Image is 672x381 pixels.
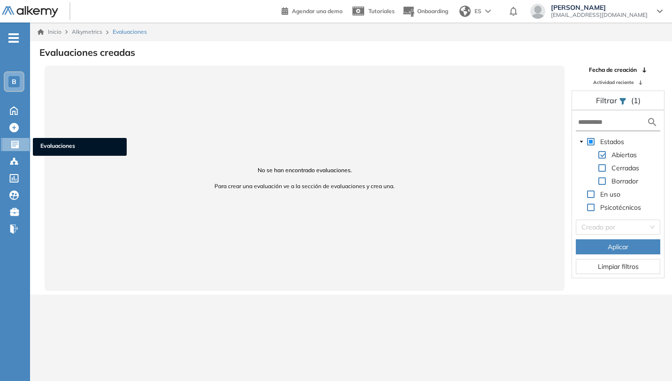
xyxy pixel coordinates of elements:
[589,66,637,74] span: Fecha de creación
[72,28,102,35] span: Alkymetrics
[113,28,147,36] span: Evaluaciones
[576,259,660,274] button: Limpiar filtros
[402,1,448,22] button: Onboarding
[598,202,643,213] span: Psicotécnicos
[610,149,639,160] span: Abiertas
[598,189,622,200] span: En uso
[647,116,658,128] img: search icon
[39,47,135,58] h3: Evaluaciones creadas
[610,162,641,174] span: Cerradas
[459,6,471,17] img: world
[56,166,553,175] span: No se han encontrado evaluaciones.
[598,261,639,272] span: Limpiar filtros
[551,4,648,11] span: [PERSON_NAME]
[38,28,61,36] a: Inicio
[611,177,638,185] span: Borrador
[600,190,620,198] span: En uso
[2,6,58,18] img: Logo
[56,182,553,190] span: Para crear una evaluación ve a la sección de evaluaciones y crea una.
[600,203,641,212] span: Psicotécnicos
[474,7,481,15] span: ES
[600,137,624,146] span: Estados
[611,164,639,172] span: Cerradas
[40,142,119,152] span: Evaluaciones
[12,78,16,85] span: B
[631,95,641,106] span: (1)
[485,9,491,13] img: arrow
[576,239,660,254] button: Aplicar
[611,151,637,159] span: Abiertas
[292,8,343,15] span: Agendar una demo
[593,79,634,86] span: Actividad reciente
[596,96,619,105] span: Filtrar
[282,5,343,16] a: Agendar una demo
[598,136,626,147] span: Estados
[417,8,448,15] span: Onboarding
[368,8,395,15] span: Tutoriales
[551,11,648,19] span: [EMAIL_ADDRESS][DOMAIN_NAME]
[579,139,584,144] span: caret-down
[608,242,628,252] span: Aplicar
[8,37,19,39] i: -
[610,175,640,187] span: Borrador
